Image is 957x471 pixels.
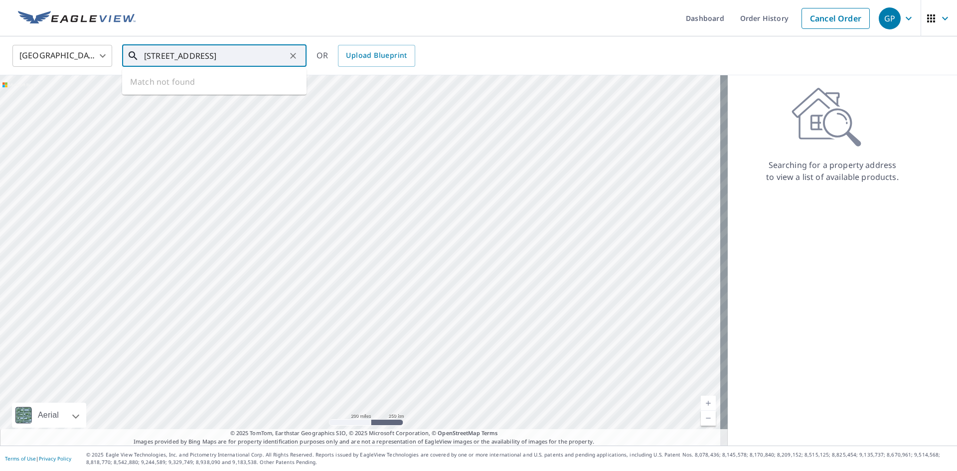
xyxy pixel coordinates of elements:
p: Searching for a property address to view a list of available products. [766,159,899,183]
a: Current Level 5, Zoom Out [701,411,716,426]
input: Search by address or latitude-longitude [144,42,286,70]
a: Upload Blueprint [338,45,415,67]
span: Upload Blueprint [346,49,407,62]
div: [GEOGRAPHIC_DATA] [12,42,112,70]
a: Cancel Order [801,8,870,29]
a: Current Level 5, Zoom In [701,396,716,411]
a: OpenStreetMap [438,429,479,437]
div: OR [317,45,415,67]
a: Terms of Use [5,455,36,462]
span: © 2025 TomTom, Earthstar Geographics SIO, © 2025 Microsoft Corporation, © [230,429,498,438]
p: © 2025 Eagle View Technologies, Inc. and Pictometry International Corp. All Rights Reserved. Repo... [86,451,952,466]
div: Aerial [12,403,86,428]
img: EV Logo [18,11,136,26]
a: Privacy Policy [39,455,71,462]
p: | [5,456,71,462]
button: Clear [286,49,300,63]
div: Aerial [35,403,62,428]
div: GP [879,7,901,29]
a: Terms [481,429,498,437]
